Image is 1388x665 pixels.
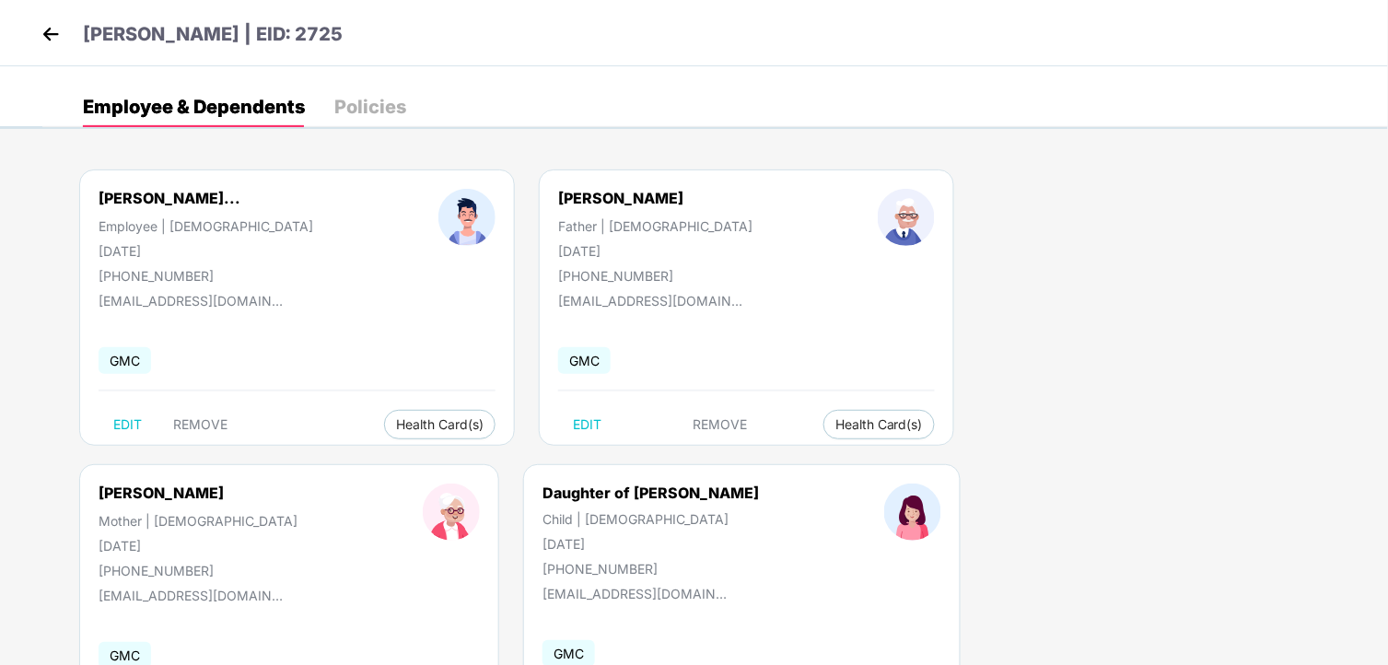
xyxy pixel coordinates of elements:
[158,410,242,439] button: REMOVE
[37,20,64,48] img: back
[542,511,759,527] div: Child | [DEMOGRAPHIC_DATA]
[423,484,480,541] img: profileImage
[99,218,313,234] div: Employee | [DEMOGRAPHIC_DATA]
[542,586,727,601] div: [EMAIL_ADDRESS][DOMAIN_NAME]
[573,417,601,432] span: EDIT
[396,420,484,429] span: Health Card(s)
[835,420,923,429] span: Health Card(s)
[99,410,157,439] button: EDIT
[678,410,762,439] button: REMOVE
[99,268,313,284] div: [PHONE_NUMBER]
[334,98,406,116] div: Policies
[558,218,752,234] div: Father | [DEMOGRAPHIC_DATA]
[99,293,283,309] div: [EMAIL_ADDRESS][DOMAIN_NAME]
[558,243,752,259] div: [DATE]
[99,347,151,374] span: GMC
[558,189,683,207] div: [PERSON_NAME]
[558,347,611,374] span: GMC
[99,243,313,259] div: [DATE]
[173,417,227,432] span: REMOVE
[99,189,240,207] div: [PERSON_NAME]...
[99,538,297,554] div: [DATE]
[99,563,297,578] div: [PHONE_NUMBER]
[884,484,941,541] img: profileImage
[99,588,283,603] div: [EMAIL_ADDRESS][DOMAIN_NAME]
[113,417,142,432] span: EDIT
[542,536,759,552] div: [DATE]
[693,417,747,432] span: REMOVE
[438,189,496,246] img: profileImage
[558,293,742,309] div: [EMAIL_ADDRESS][DOMAIN_NAME]
[558,268,752,284] div: [PHONE_NUMBER]
[83,98,305,116] div: Employee & Dependents
[878,189,935,246] img: profileImage
[542,561,759,577] div: [PHONE_NUMBER]
[83,20,343,49] p: [PERSON_NAME] | EID: 2725
[542,484,759,502] div: Daughter of [PERSON_NAME]
[384,410,496,439] button: Health Card(s)
[823,410,935,439] button: Health Card(s)
[558,410,616,439] button: EDIT
[99,484,224,502] div: [PERSON_NAME]
[99,513,297,529] div: Mother | [DEMOGRAPHIC_DATA]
